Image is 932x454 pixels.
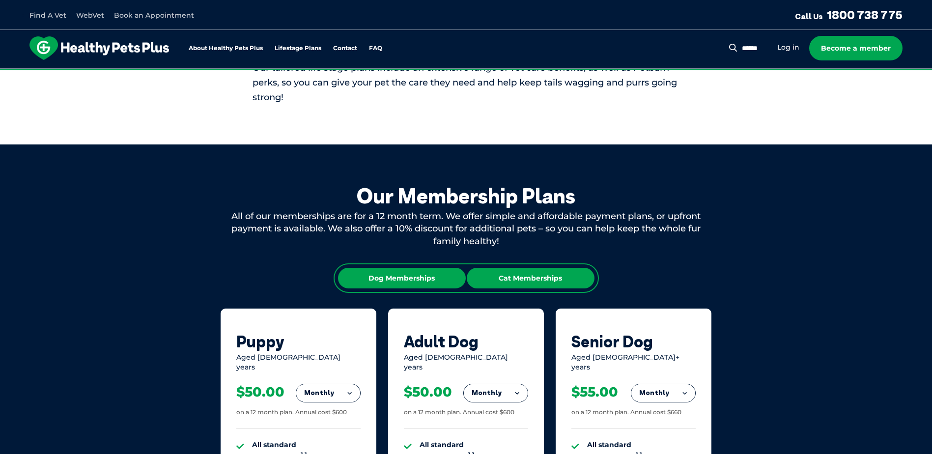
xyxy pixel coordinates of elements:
div: on a 12 month plan. Annual cost $600 [236,408,347,417]
div: Senior Dog [571,332,696,351]
button: Search [727,43,739,53]
div: Puppy [236,332,361,351]
button: Monthly [296,384,360,402]
div: Adult Dog [404,332,528,351]
a: Lifestage Plans [275,45,321,52]
div: Aged [DEMOGRAPHIC_DATA] years [236,353,361,372]
span: Our tailored life stage plans include an extensive range of vet care benefits, as well as Petbarn... [253,62,677,103]
div: Our Membership Plans [221,184,712,208]
div: on a 12 month plan. Annual cost $600 [404,408,514,417]
div: $50.00 [404,384,452,400]
a: Call Us1800 738 775 [795,7,903,22]
a: Log in [777,43,799,52]
div: All of our memberships are for a 12 month term. We offer simple and affordable payment plans, or ... [221,210,712,248]
div: on a 12 month plan. Annual cost $660 [571,408,681,417]
a: FAQ [369,45,382,52]
span: Proactive, preventative wellness program designed to keep your pet healthier and happier for longer [282,69,650,78]
img: hpp-logo [29,36,169,60]
div: $50.00 [236,384,284,400]
a: About Healthy Pets Plus [189,45,263,52]
a: Contact [333,45,357,52]
a: WebVet [76,11,104,20]
button: Monthly [464,384,528,402]
div: $55.00 [571,384,618,400]
div: Cat Memberships [467,268,594,288]
div: Aged [DEMOGRAPHIC_DATA] years [404,353,528,372]
a: Find A Vet [29,11,66,20]
a: Book an Appointment [114,11,194,20]
span: Call Us [795,11,823,21]
button: Monthly [631,384,695,402]
div: Dog Memberships [338,268,466,288]
a: Become a member [809,36,903,60]
div: Aged [DEMOGRAPHIC_DATA]+ years [571,353,696,372]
